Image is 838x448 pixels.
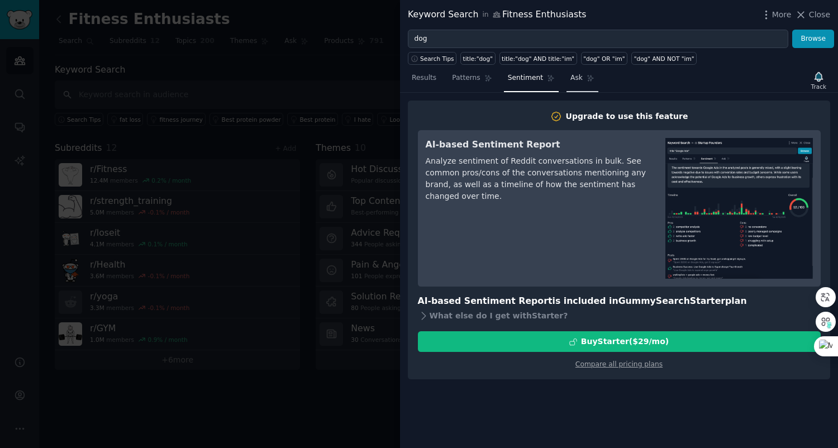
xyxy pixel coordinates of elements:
[482,10,488,20] span: in
[566,111,688,122] div: Upgrade to use this feature
[665,138,813,279] img: AI-based Sentiment Report
[408,30,788,49] input: Try a keyword related to your business
[408,8,587,22] div: Keyword Search Fitness Enthusiasts
[448,69,496,92] a: Patterns
[618,296,725,306] span: GummySearch Starter
[463,55,493,63] div: title:"dog"
[795,9,830,21] button: Close
[412,73,436,83] span: Results
[499,52,577,65] a: title:"dog" AND title:"im"
[452,73,480,83] span: Patterns
[581,336,669,347] div: Buy Starter ($ 29 /mo )
[772,9,792,21] span: More
[426,155,650,202] div: Analyze sentiment of Reddit conversations in bulk. See common pros/cons of the conversations ment...
[408,69,440,92] a: Results
[504,69,559,92] a: Sentiment
[418,331,821,352] button: BuyStarter($29/mo)
[807,69,830,92] button: Track
[583,55,625,63] div: "dog" OR "im"
[809,9,830,21] span: Close
[420,55,454,63] span: Search Tips
[631,52,697,65] a: "dog" AND NOT "im"
[811,83,826,90] div: Track
[418,308,821,323] div: What else do I get with Starter ?
[581,52,627,65] a: "dog" OR "im"
[566,69,598,92] a: Ask
[575,360,663,368] a: Compare all pricing plans
[792,30,834,49] button: Browse
[408,52,456,65] button: Search Tips
[426,138,650,152] h3: AI-based Sentiment Report
[418,294,821,308] h3: AI-based Sentiment Report is included in plan
[460,52,495,65] a: title:"dog"
[760,9,792,21] button: More
[508,73,543,83] span: Sentiment
[502,55,574,63] div: title:"dog" AND title:"im"
[634,55,694,63] div: "dog" AND NOT "im"
[570,73,583,83] span: Ask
